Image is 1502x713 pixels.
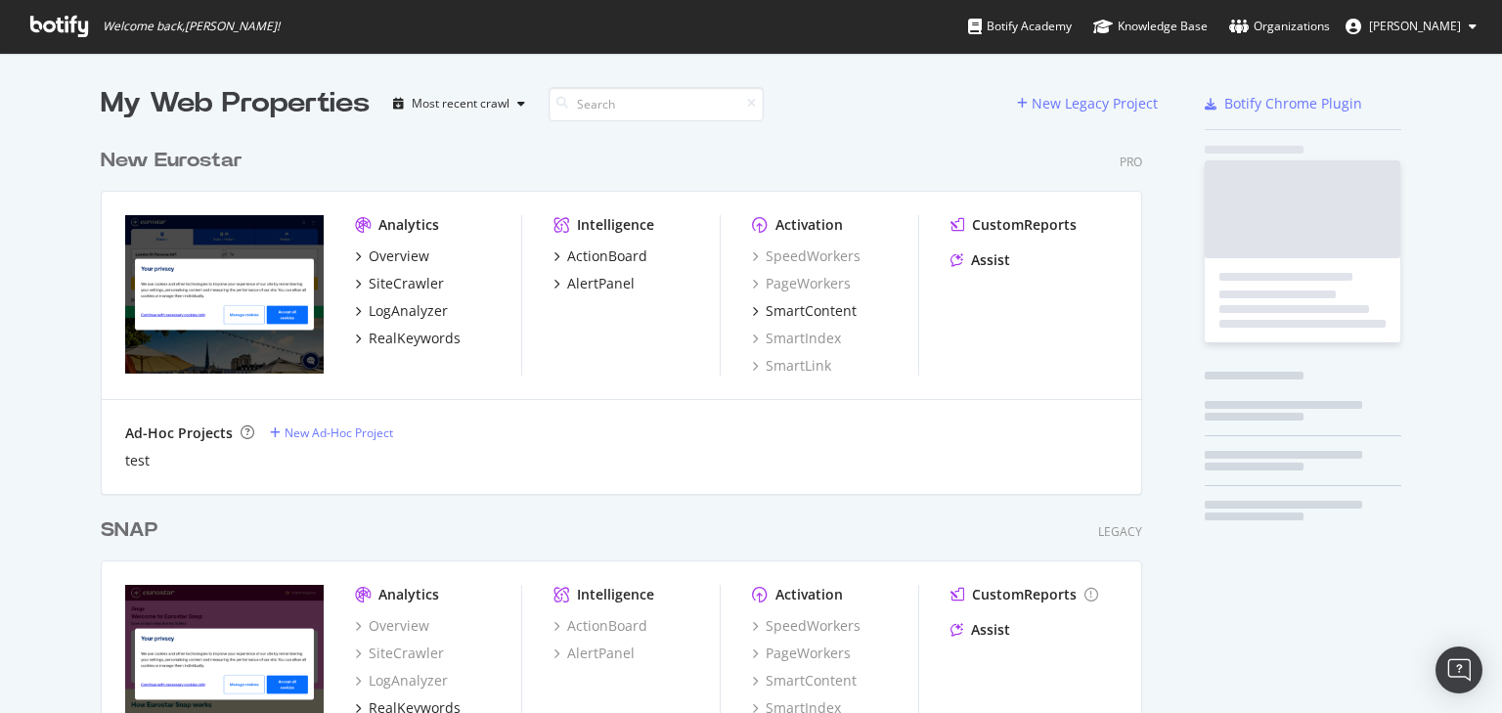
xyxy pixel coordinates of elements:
div: Botify Chrome Plugin [1224,94,1362,113]
div: Botify Academy [968,17,1072,36]
a: CustomReports [950,215,1077,235]
div: New Eurostar [101,147,243,175]
button: New Legacy Project [1017,88,1158,119]
a: SiteCrawler [355,644,444,663]
div: Analytics [378,215,439,235]
a: SmartContent [752,301,857,321]
button: [PERSON_NAME] [1330,11,1492,42]
div: Activation [775,215,843,235]
a: RealKeywords [355,329,461,348]
input: Search [549,87,764,121]
div: Organizations [1229,17,1330,36]
div: RealKeywords [369,329,461,348]
button: Most recent crawl [385,88,533,119]
a: SNAP [101,516,165,545]
div: Ad-Hoc Projects [125,423,233,443]
div: Intelligence [577,585,654,604]
div: SNAP [101,516,157,545]
a: SmartLink [752,356,831,376]
a: LogAnalyzer [355,301,448,321]
div: New Ad-Hoc Project [285,424,393,441]
a: SiteCrawler [355,274,444,293]
div: Assist [971,620,1010,640]
a: SpeedWorkers [752,246,861,266]
img: www.eurostar.com [125,215,324,374]
div: ActionBoard [567,246,647,266]
a: PageWorkers [752,274,851,293]
a: Overview [355,246,429,266]
div: My Web Properties [101,84,370,123]
a: LogAnalyzer [355,671,448,691]
div: Knowledge Base [1093,17,1208,36]
div: SmartContent [766,301,857,321]
a: AlertPanel [553,644,635,663]
div: Analytics [378,585,439,604]
div: LogAnalyzer [369,301,448,321]
span: Da Silva Eva [1369,18,1461,34]
div: CustomReports [972,585,1077,604]
a: AlertPanel [553,274,635,293]
a: Assist [950,620,1010,640]
div: Pro [1120,154,1142,170]
a: PageWorkers [752,644,851,663]
a: New Eurostar [101,147,250,175]
a: ActionBoard [553,616,647,636]
a: New Legacy Project [1017,95,1158,111]
div: Legacy [1098,523,1142,540]
div: Assist [971,250,1010,270]
div: CustomReports [972,215,1077,235]
span: Welcome back, [PERSON_NAME] ! [103,19,280,34]
a: SmartIndex [752,329,841,348]
a: ActionBoard [553,246,647,266]
a: Botify Chrome Plugin [1205,94,1362,113]
div: Intelligence [577,215,654,235]
a: Overview [355,616,429,636]
div: Overview [369,246,429,266]
a: CustomReports [950,585,1098,604]
div: Open Intercom Messenger [1436,646,1482,693]
a: New Ad-Hoc Project [270,424,393,441]
a: Assist [950,250,1010,270]
a: test [125,451,150,470]
div: SiteCrawler [369,274,444,293]
a: SmartContent [752,671,857,691]
a: SpeedWorkers [752,616,861,636]
div: Most recent crawl [412,98,509,110]
div: Activation [775,585,843,604]
div: New Legacy Project [1032,94,1158,113]
div: AlertPanel [567,274,635,293]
